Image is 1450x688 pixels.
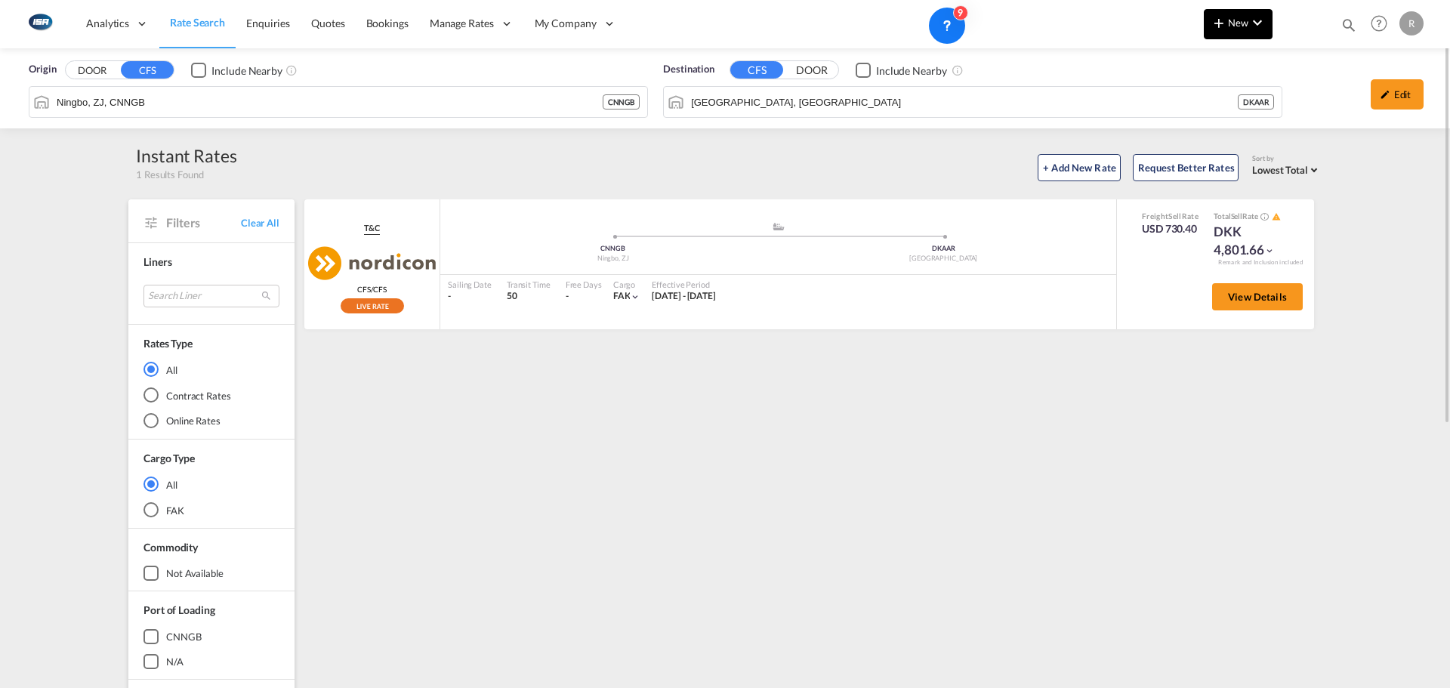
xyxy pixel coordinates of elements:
div: Rollable available [341,298,404,313]
div: DKAAR [779,244,1109,254]
div: Help [1366,11,1399,38]
span: Quotes [311,17,344,29]
div: Sailing Date [448,279,492,290]
span: T&C [364,222,380,234]
span: My Company [535,16,597,31]
div: - [566,290,569,303]
span: View Details [1228,291,1287,303]
span: CFS/CFS [357,284,387,295]
div: DKAAR [1238,94,1275,110]
div: icon-pencilEdit [1371,79,1424,110]
span: Help [1366,11,1392,36]
md-icon: icon-chevron-down [1264,245,1275,256]
button: CFS [730,61,783,79]
span: 1 Results Found [136,168,204,181]
button: + Add New Rate [1038,154,1121,181]
md-icon: icon-chevron-down [1248,14,1266,32]
md-radio-button: FAK [143,502,279,517]
div: Include Nearby [211,63,282,79]
div: Total Rate [1214,211,1289,223]
button: DOOR [785,62,838,79]
span: Port of Loading [143,603,215,616]
div: Free Days [566,279,602,290]
span: Filters [166,214,241,231]
button: CFS [121,61,174,79]
span: Clear All [241,216,279,230]
div: N/A [166,655,184,668]
div: icon-magnify [1340,17,1357,39]
div: 15 Aug 2025 - 31 Aug 2025 [652,290,716,303]
div: DKK 4,801.66 [1214,223,1289,259]
button: Request Better Rates [1133,154,1239,181]
md-radio-button: Contract Rates [143,387,279,403]
md-input-container: Aarhus, DKAAR [664,87,1282,117]
div: 50 [507,290,551,303]
button: DOOR [66,62,119,79]
div: CNNGB [166,630,202,643]
md-radio-button: All [143,477,279,492]
div: CNNGB [603,94,640,110]
span: FAK [613,290,631,301]
md-icon: icon-plus 400-fg [1210,14,1228,32]
div: Freight Rate [1142,211,1199,221]
span: Commodity [143,541,198,554]
md-checkbox: Checkbox No Ink [856,62,947,78]
md-radio-button: All [143,362,279,377]
span: [DATE] - [DATE] [652,290,716,301]
md-checkbox: Checkbox No Ink [191,62,282,78]
md-icon: icon-pencil [1380,89,1390,100]
span: Sell [1168,211,1181,221]
md-icon: icon-chevron-down [630,292,640,302]
div: Rates Type [143,336,193,351]
md-radio-button: Online Rates [143,413,279,428]
md-checkbox: CNNGB [143,629,279,644]
div: Ningbo, ZJ [448,254,779,264]
img: 1aa151c0c08011ec8d6f413816f9a227.png [23,7,57,41]
md-icon: Unchecked: Ignores neighbouring ports when fetching rates.Checked : Includes neighbouring ports w... [285,64,298,76]
md-icon: icon-magnify [1340,17,1357,33]
input: Search by Port [57,91,603,113]
span: Liners [143,255,171,268]
div: Effective Period [652,279,716,290]
span: Manage Rates [430,16,494,31]
span: Bookings [366,17,409,29]
span: Enquiries [246,17,290,29]
span: Lowest Total [1252,164,1308,176]
div: Cargo Type [143,451,195,466]
div: - [448,290,492,303]
div: not available [166,566,224,580]
div: Remark and Inclusion included [1207,258,1314,267]
md-icon: icon-alert [1272,212,1281,221]
md-input-container: Ningbo, ZJ, CNNGB [29,87,647,117]
div: [GEOGRAPHIC_DATA] [779,254,1109,264]
button: icon-plus 400-fgNewicon-chevron-down [1204,9,1273,39]
input: Search by Port [691,91,1238,113]
div: Transit Time [507,279,551,290]
md-checkbox: N/A [143,654,279,669]
md-select: Select: Lowest Total [1252,160,1322,177]
span: Rate Search [170,16,225,29]
img: live-rate.svg [341,298,404,313]
div: Cargo [613,279,641,290]
span: Sell [1231,211,1243,221]
span: Origin [29,62,56,77]
span: New [1210,17,1266,29]
div: R [1399,11,1424,35]
button: icon-alert [1270,211,1281,222]
div: Include Nearby [876,63,947,79]
button: View Details [1212,283,1303,310]
button: Spot Rates are dynamic & can fluctuate with time [1258,211,1269,222]
span: Destination [663,62,714,77]
md-icon: assets/icons/custom/ship-fill.svg [770,223,788,230]
div: CNNGB [448,244,779,254]
span: Analytics [86,16,129,31]
div: Instant Rates [136,143,237,168]
md-icon: Unchecked: Ignores neighbouring ports when fetching rates.Checked : Includes neighbouring ports w... [952,64,964,76]
div: USD 730.40 [1142,221,1199,236]
div: Sort by [1252,154,1322,164]
img: Nordicon [308,246,436,280]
